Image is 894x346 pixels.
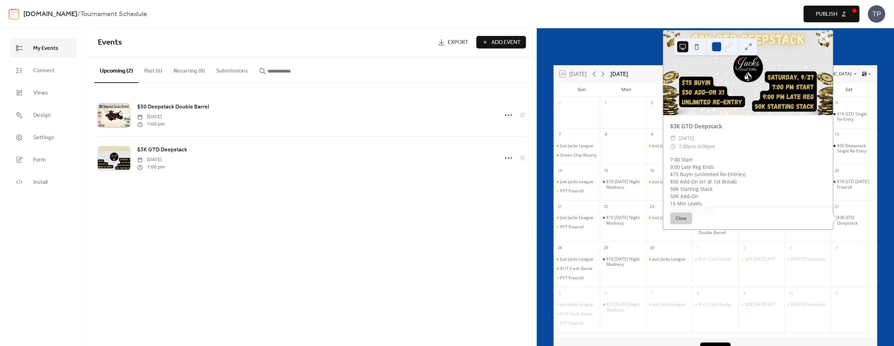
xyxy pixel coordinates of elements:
div: Just Jacks League [554,302,600,307]
div: $1/1 Cash Game [560,266,593,271]
div: PYT Freeroll [554,275,600,281]
span: $3K GTD Deepstack [137,146,187,154]
div: $1/1 Cash Game [692,302,738,307]
a: $50 Deepstack Double Barrel [137,103,209,112]
a: Install [10,173,76,191]
a: Connect [10,61,76,80]
div: Just Jacks League [554,179,600,185]
span: Form [33,156,46,164]
a: Form [10,150,76,169]
div: 29 [602,244,610,252]
div: 1 [602,99,610,107]
div: Just Jacks League [646,215,692,220]
div: Just Jacks League [560,215,593,220]
div: $1/1 Cash Game [554,266,600,271]
button: Close [670,212,692,224]
div: [DATE] Freezeout [791,256,825,262]
div: $1/1 Cash Game [554,311,600,317]
div: 1 [694,244,702,252]
div: $10 Monday Night Madness [600,256,646,267]
button: Submissions [211,57,254,82]
div: PYT Freeroll [554,321,600,326]
span: $50 Deepstack Double Barrel [137,103,209,111]
span: Settings [33,134,54,142]
span: Export [448,38,468,47]
div: $3K GTD Deepstack [837,215,874,226]
span: 7:00pm [679,142,696,151]
div: 23 [648,203,656,210]
div: ​ [670,134,676,142]
div: 7 [556,131,564,138]
span: 7:00 pm [137,121,165,128]
a: Design [10,106,76,125]
span: [DATE] [679,134,694,142]
div: $3K GTD Deepstack [663,122,833,130]
div: PYT Freeroll [554,224,600,230]
b: Tournament Schedule [80,8,147,21]
div: Mon [604,83,649,97]
div: $10 [DATE] Night Madness [606,302,643,313]
div: Just Jacks League [560,256,593,262]
a: Settings [10,128,76,147]
span: 7:00 pm [137,164,165,171]
div: 2 [648,99,656,107]
div: Just Jacks League [646,302,692,307]
div: Green Chip Bounty [554,152,600,158]
span: Events [98,35,122,50]
div: $25 Thursday PYT [739,302,785,307]
div: Just Jacks League [554,143,600,149]
span: [DATE] [137,156,165,164]
div: Tue [648,83,693,97]
button: Upcoming (2) [94,57,139,83]
div: Just Jacks League [652,302,686,307]
button: Past (6) [139,57,168,82]
div: 8 [694,289,702,297]
div: $3K GTD Deepstack [831,215,877,226]
div: 8 [602,131,610,138]
div: Just Jacks League [652,143,686,149]
span: [DATE] [137,113,165,121]
div: $1K GTD [DATE] Freeroll [837,179,874,190]
div: 9 [648,131,656,138]
div: 11 [833,289,841,297]
div: PYT Freeroll [560,224,584,230]
div: 4 [833,244,841,252]
div: PYT Freeroll [554,188,600,194]
div: Just Jacks League [560,302,593,307]
div: Just Jacks League [554,256,600,262]
div: $10 [DATE] Night Madness [606,179,643,190]
div: Friday Freezeout [785,302,831,307]
div: Green Chip Bounty [560,152,597,158]
img: logo [9,8,19,20]
div: Just Jacks League [646,143,692,149]
span: Publish [816,10,837,18]
span: 9:00pm [698,142,715,151]
div: 15 [602,167,610,174]
a: $3K GTD Deepstack [137,145,187,155]
div: $50 Deepstack Double Barrel [692,224,738,235]
div: Just Jacks League [560,143,593,149]
div: $1/1 Cash Game [560,311,593,317]
div: ​ [670,142,676,151]
div: $1/1 Cash Game [698,302,731,307]
div: $10 Monday Night Madness [600,302,646,313]
div: [DATE] [610,70,628,78]
div: 2 [741,244,748,252]
div: PYT Freeroll [560,275,584,281]
div: 16 [648,167,656,174]
span: - [696,142,698,151]
div: $25 [DATE] PYT [745,256,775,262]
div: 3 [787,244,794,252]
a: My Events [10,39,76,58]
b: / [77,8,80,21]
div: 28 [556,244,564,252]
span: Add Event [491,38,521,47]
span: My Events [33,44,58,53]
div: 7 [648,289,656,297]
div: 30 [648,244,656,252]
div: $50 Deepstack Double Barrel [698,224,735,235]
div: Just Jacks League [652,256,686,262]
div: 21 [556,203,564,210]
span: Install [33,178,47,187]
button: Recurring (8) [168,57,211,82]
